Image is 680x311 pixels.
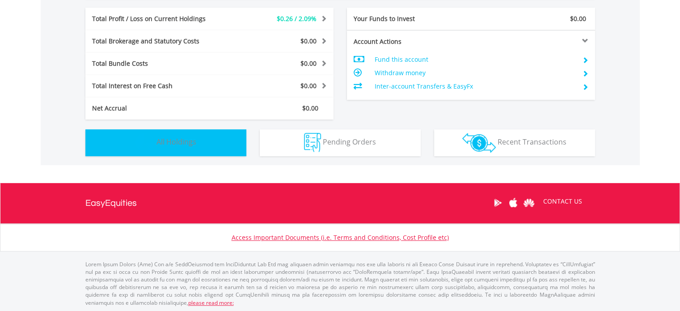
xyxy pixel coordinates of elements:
div: Total Brokerage and Statutory Costs [85,37,230,46]
img: pending_instructions-wht.png [304,133,321,152]
td: Withdraw money [374,66,575,80]
button: Recent Transactions [434,129,595,156]
img: transactions-zar-wht.png [462,133,496,153]
div: Total Bundle Costs [85,59,230,68]
span: Pending Orders [323,137,376,147]
span: $0.00 [300,59,317,68]
div: Your Funds to Invest [347,14,471,23]
span: Recent Transactions [498,137,566,147]
div: Total Profit / Loss on Current Holdings [85,14,230,23]
a: please read more: [188,299,234,307]
button: Pending Orders [260,129,421,156]
a: EasyEquities [85,183,137,223]
p: Lorem Ipsum Dolors (Ame) Con a/e SeddOeiusmod tem InciDiduntut Lab Etd mag aliquaen admin veniamq... [85,260,595,307]
div: Account Actions [347,37,471,46]
div: Total Interest on Free Cash [85,81,230,90]
span: $0.26 / 2.09% [277,14,317,23]
span: $0.00 [300,81,317,90]
img: holdings-wht.png [135,133,155,152]
a: Huawei [521,189,537,217]
a: Access Important Documents (i.e. Terms and Conditions, Cost Profile etc) [232,233,449,242]
td: Inter-account Transfers & EasyFx [374,80,575,93]
a: Google Play [490,189,506,217]
td: Fund this account [374,53,575,66]
a: CONTACT US [537,189,588,214]
span: $0.00 [302,104,318,112]
span: $0.00 [300,37,317,45]
span: $0.00 [570,14,586,23]
a: Apple [506,189,521,217]
div: Net Accrual [85,104,230,113]
span: All Holdings [156,137,196,147]
button: All Holdings [85,129,246,156]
